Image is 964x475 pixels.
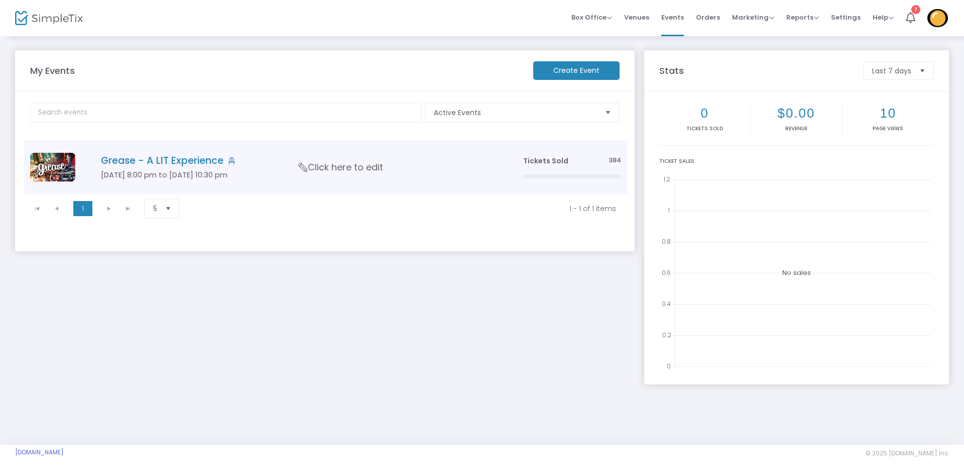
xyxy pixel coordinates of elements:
span: Active Events [434,108,597,118]
span: Marketing [732,13,774,22]
m-panel-title: Stats [654,64,859,77]
div: 7 [911,5,920,14]
h2: $0.00 [753,106,839,121]
kendo-pager-info: 1 - 1 of 1 items [198,204,616,214]
span: Box Office [571,13,612,22]
span: Help [873,13,894,22]
m-panel-title: My Events [25,64,528,77]
h5: [DATE] 8:00 pm to [DATE] 10:30 pm [101,170,493,179]
div: Data table [24,140,627,194]
span: Events [661,5,684,30]
h2: 10 [845,106,932,121]
h2: 0 [661,106,748,121]
m-button: Create Event [533,61,620,80]
div: No sales [659,172,934,373]
span: Settings [831,5,861,30]
button: Select [161,199,175,218]
h4: Grease - A LIT Experience [101,155,493,166]
span: Tickets Sold [523,156,568,166]
p: Page Views [845,125,932,132]
a: [DOMAIN_NAME] [15,448,64,456]
input: Search events [30,103,422,123]
span: Orders [696,5,720,30]
span: Page 1 [73,201,92,216]
button: Select [601,103,615,122]
p: Tickets sold [661,125,748,132]
button: Select [915,62,929,79]
span: Venues [624,5,649,30]
div: Ticket Sales [659,157,934,165]
span: Last 7 days [872,66,911,76]
span: Reports [786,13,819,22]
img: greasead.png [30,153,75,181]
span: © 2025 [DOMAIN_NAME] Inc. [866,449,949,457]
span: Click here to edit [299,161,383,174]
span: 384 [609,156,621,165]
p: Revenue [753,125,839,132]
span: 5 [153,204,157,214]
